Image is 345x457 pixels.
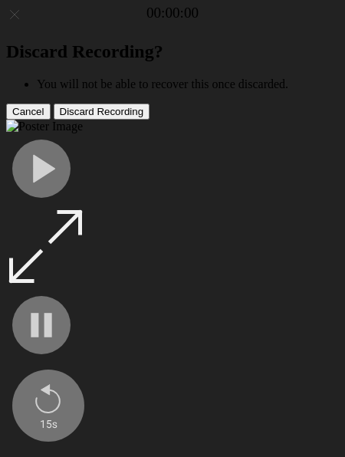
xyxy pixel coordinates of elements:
li: You will not be able to recover this once discarded. [37,77,339,91]
button: Cancel [6,104,51,120]
img: Poster Image [6,120,83,133]
button: Discard Recording [54,104,150,120]
h2: Discard Recording? [6,41,339,62]
a: 00:00:00 [146,5,199,21]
